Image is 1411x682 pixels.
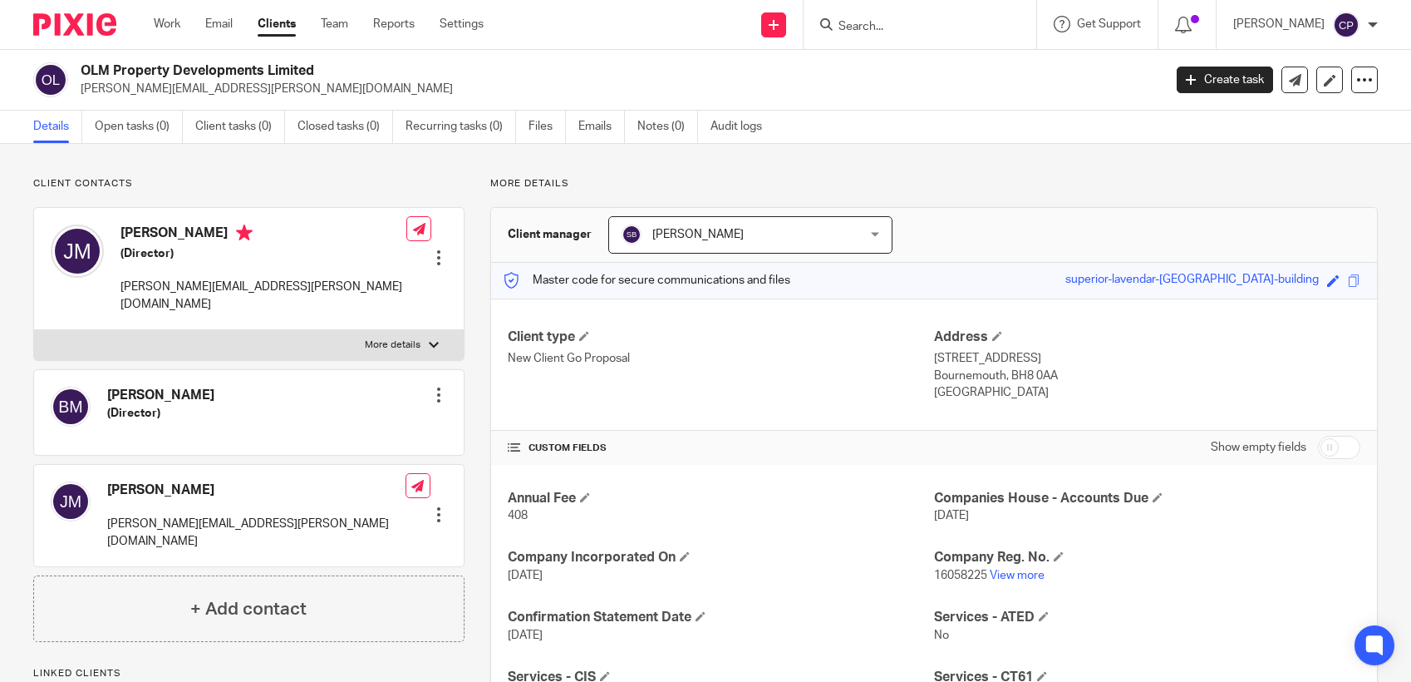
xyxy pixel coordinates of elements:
a: Reports [373,16,415,32]
span: 16058225 [934,570,987,581]
p: Linked clients [33,667,465,680]
a: Email [205,16,233,32]
a: Notes (0) [637,111,698,143]
h4: Client type [508,329,934,346]
p: Client contacts [33,177,465,190]
h4: Services - ATED [934,609,1360,626]
p: More details [365,339,420,352]
img: svg%3E [1333,12,1359,38]
h2: OLM Property Developments Limited [81,62,937,80]
input: Search [837,20,986,35]
p: [PERSON_NAME][EMAIL_ADDRESS][PERSON_NAME][DOMAIN_NAME] [81,81,1152,97]
img: svg%3E [33,62,68,97]
a: View more [990,570,1045,581]
span: [DATE] [934,510,969,521]
label: Show empty fields [1211,439,1306,456]
a: Work [154,16,180,32]
h4: [PERSON_NAME] [107,387,214,404]
p: [PERSON_NAME][EMAIL_ADDRESS][PERSON_NAME][DOMAIN_NAME] [107,516,406,550]
h4: Address [934,329,1360,346]
h5: (Director) [107,405,214,422]
h4: [PERSON_NAME] [107,482,406,499]
a: Clients [258,16,296,32]
img: svg%3E [51,225,104,278]
img: svg%3E [622,225,642,245]
a: Settings [440,16,484,32]
h3: Client manager [508,226,592,243]
div: superior-lavendar-[GEOGRAPHIC_DATA]-building [1065,271,1319,290]
h4: Confirmation Statement Date [508,609,934,626]
span: [DATE] [508,570,543,581]
img: Pixie [33,13,116,36]
a: Emails [578,111,625,143]
h5: (Director) [120,245,406,262]
p: Bournemouth, BH8 0AA [934,368,1360,384]
h4: Companies House - Accounts Due [934,490,1360,507]
p: More details [490,177,1378,190]
h4: CUSTOM FIELDS [508,442,934,455]
a: Details [33,111,82,143]
a: Files [529,111,566,143]
span: [PERSON_NAME] [652,229,744,240]
p: [PERSON_NAME][EMAIL_ADDRESS][PERSON_NAME][DOMAIN_NAME] [120,279,406,313]
i: Primary [236,225,253,241]
img: svg%3E [51,387,91,427]
h4: [PERSON_NAME] [120,225,406,245]
span: No [934,630,949,641]
p: [STREET_ADDRESS] [934,350,1360,367]
h4: + Add contact [190,596,307,622]
span: Get Support [1077,18,1141,30]
a: Closed tasks (0) [297,111,393,143]
p: [GEOGRAPHIC_DATA] [934,384,1360,401]
h4: Annual Fee [508,490,934,507]
a: Recurring tasks (0) [406,111,516,143]
p: [PERSON_NAME] [1233,16,1325,32]
a: Team [321,16,348,32]
a: Audit logs [710,111,774,143]
span: 408 [508,510,528,521]
h4: Company Reg. No. [934,549,1360,566]
span: [DATE] [508,630,543,641]
p: Master code for secure communications and files [504,272,790,289]
p: New Client Go Proposal [508,350,934,367]
a: Client tasks (0) [195,111,285,143]
img: svg%3E [51,482,91,521]
a: Open tasks (0) [95,111,183,143]
a: Create task [1177,67,1273,93]
h4: Company Incorporated On [508,549,934,566]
